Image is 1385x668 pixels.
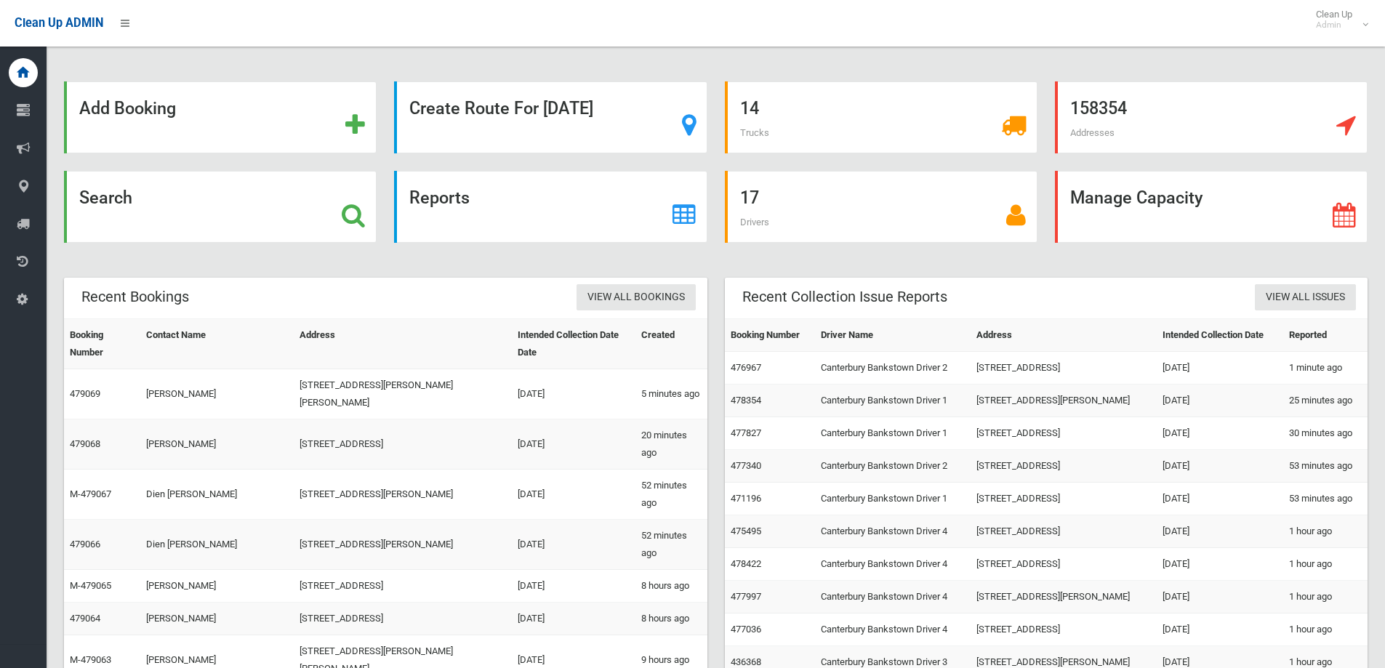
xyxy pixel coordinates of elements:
[731,460,761,471] a: 477340
[731,656,761,667] a: 436368
[971,352,1156,385] td: [STREET_ADDRESS]
[815,319,971,352] th: Driver Name
[971,483,1156,515] td: [STREET_ADDRESS]
[731,624,761,635] a: 477036
[1055,81,1368,153] a: 158354 Addresses
[394,171,707,243] a: Reports
[1283,581,1368,613] td: 1 hour ago
[1157,548,1283,581] td: [DATE]
[294,570,512,603] td: [STREET_ADDRESS]
[140,369,294,419] td: [PERSON_NAME]
[740,188,759,208] strong: 17
[70,539,100,550] a: 479066
[577,284,696,311] a: View All Bookings
[1070,127,1115,138] span: Addresses
[815,483,971,515] td: Canterbury Bankstown Driver 1
[512,570,636,603] td: [DATE]
[294,470,512,520] td: [STREET_ADDRESS][PERSON_NAME]
[394,81,707,153] a: Create Route For [DATE]
[635,319,707,369] th: Created
[731,526,761,536] a: 475495
[512,470,636,520] td: [DATE]
[815,613,971,646] td: Canterbury Bankstown Driver 4
[1283,385,1368,417] td: 25 minutes ago
[731,395,761,406] a: 478354
[731,591,761,602] a: 477997
[635,603,707,635] td: 8 hours ago
[971,417,1156,450] td: [STREET_ADDRESS]
[15,16,103,30] span: Clean Up ADMIN
[79,188,132,208] strong: Search
[971,385,1156,417] td: [STREET_ADDRESS][PERSON_NAME]
[1309,9,1367,31] span: Clean Up
[635,520,707,570] td: 52 minutes ago
[64,81,377,153] a: Add Booking
[70,488,111,499] a: M-479067
[1157,319,1283,352] th: Intended Collection Date
[1070,98,1127,118] strong: 158354
[294,319,512,369] th: Address
[140,520,294,570] td: Dien [PERSON_NAME]
[725,171,1037,243] a: 17 Drivers
[1283,515,1368,548] td: 1 hour ago
[1157,417,1283,450] td: [DATE]
[70,580,111,591] a: M-479065
[815,450,971,483] td: Canterbury Bankstown Driver 2
[1070,188,1203,208] strong: Manage Capacity
[731,558,761,569] a: 478422
[1157,515,1283,548] td: [DATE]
[70,613,100,624] a: 479064
[79,98,176,118] strong: Add Booking
[1055,171,1368,243] a: Manage Capacity
[294,520,512,570] td: [STREET_ADDRESS][PERSON_NAME]
[1157,581,1283,613] td: [DATE]
[1283,319,1368,352] th: Reported
[1283,352,1368,385] td: 1 minute ago
[971,581,1156,613] td: [STREET_ADDRESS][PERSON_NAME]
[740,127,769,138] span: Trucks
[971,450,1156,483] td: [STREET_ADDRESS]
[725,283,965,311] header: Recent Collection Issue Reports
[1316,20,1352,31] small: Admin
[1255,284,1356,311] a: View All Issues
[971,515,1156,548] td: [STREET_ADDRESS]
[635,470,707,520] td: 52 minutes ago
[815,515,971,548] td: Canterbury Bankstown Driver 4
[512,520,636,570] td: [DATE]
[815,581,971,613] td: Canterbury Bankstown Driver 4
[140,470,294,520] td: Dien [PERSON_NAME]
[971,319,1156,352] th: Address
[725,319,816,352] th: Booking Number
[1283,450,1368,483] td: 53 minutes ago
[140,570,294,603] td: [PERSON_NAME]
[731,427,761,438] a: 477827
[635,369,707,419] td: 5 minutes ago
[815,352,971,385] td: Canterbury Bankstown Driver 2
[512,319,636,369] th: Intended Collection Date Date
[140,319,294,369] th: Contact Name
[815,548,971,581] td: Canterbury Bankstown Driver 4
[1283,548,1368,581] td: 1 hour ago
[1157,483,1283,515] td: [DATE]
[140,603,294,635] td: [PERSON_NAME]
[635,570,707,603] td: 8 hours ago
[1283,417,1368,450] td: 30 minutes ago
[294,603,512,635] td: [STREET_ADDRESS]
[409,98,593,118] strong: Create Route For [DATE]
[64,283,206,311] header: Recent Bookings
[70,388,100,399] a: 479069
[1157,450,1283,483] td: [DATE]
[294,419,512,470] td: [STREET_ADDRESS]
[971,548,1156,581] td: [STREET_ADDRESS]
[740,98,759,118] strong: 14
[1283,483,1368,515] td: 53 minutes ago
[971,613,1156,646] td: [STREET_ADDRESS]
[294,369,512,419] td: [STREET_ADDRESS][PERSON_NAME][PERSON_NAME]
[1157,613,1283,646] td: [DATE]
[140,419,294,470] td: [PERSON_NAME]
[815,385,971,417] td: Canterbury Bankstown Driver 1
[635,419,707,470] td: 20 minutes ago
[740,217,769,228] span: Drivers
[1283,613,1368,646] td: 1 hour ago
[70,654,111,665] a: M-479063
